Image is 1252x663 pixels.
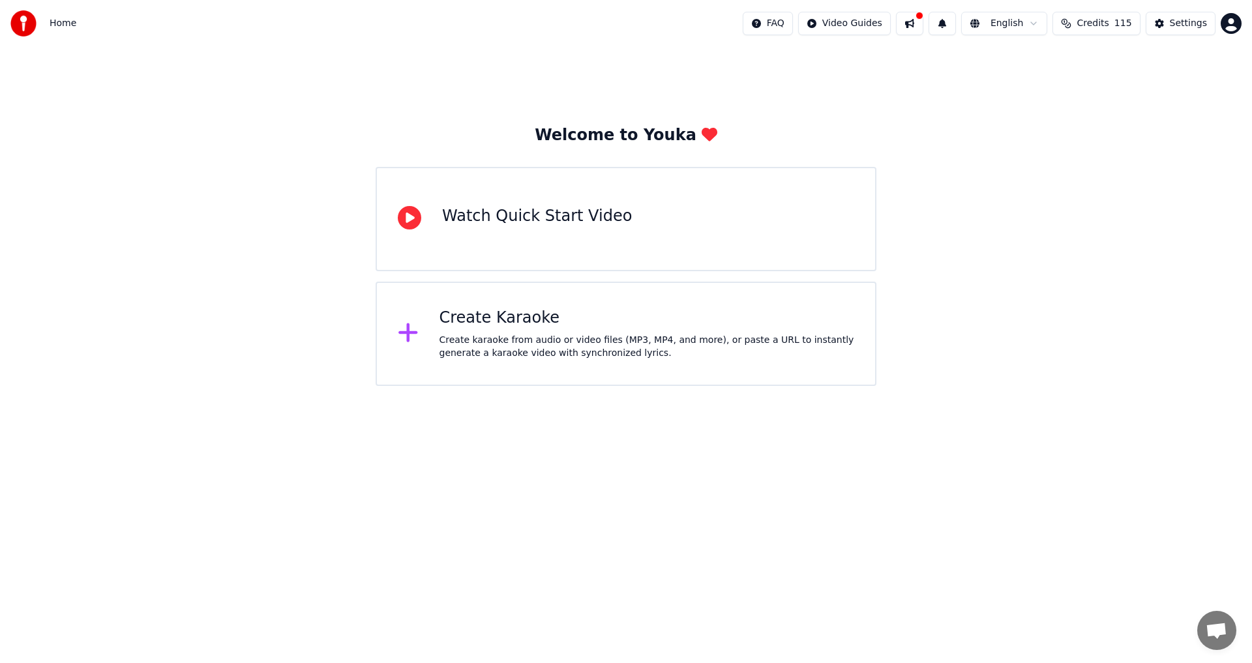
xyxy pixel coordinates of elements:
[1052,12,1140,35] button: Credits115
[535,125,717,146] div: Welcome to Youka
[1077,17,1109,30] span: Credits
[50,17,76,30] span: Home
[1197,611,1236,650] a: 채팅 열기
[10,10,37,37] img: youka
[440,334,855,360] div: Create karaoke from audio or video files (MP3, MP4, and more), or paste a URL to instantly genera...
[1114,17,1132,30] span: 115
[440,308,855,329] div: Create Karaoke
[1146,12,1215,35] button: Settings
[743,12,793,35] button: FAQ
[798,12,891,35] button: Video Guides
[50,17,76,30] nav: breadcrumb
[442,206,632,227] div: Watch Quick Start Video
[1170,17,1207,30] div: Settings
